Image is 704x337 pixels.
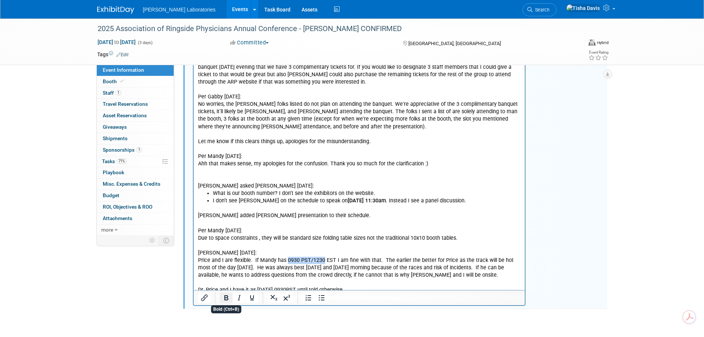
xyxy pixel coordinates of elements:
[103,112,147,118] span: Asset Reservations
[220,293,232,303] button: Bold
[4,33,131,39] a: Our Conferences - Association of Ringside Physicians
[97,99,174,110] a: Travel Reservations
[268,293,280,303] button: Subscript
[19,181,327,196] li: Is there is prep work needed? Deck prep? Phone call prior to the event? How long? Not much prep w...
[246,293,258,303] button: Underline
[103,90,121,96] span: Staff
[103,101,148,107] span: Travel Reservations
[19,92,327,100] li: Requester’s Name, Region, E-mail and Cell number: Gabby [MEDICAL_DATA], [GEOGRAPHIC_DATA], [PHONE...
[97,202,174,213] a: ROI, Objectives & ROO
[116,52,129,57] a: Edit
[597,40,609,46] div: Hybrid
[97,156,174,167] a: Tasks71%
[97,179,174,190] a: Misc. Expenses & Credits
[117,158,127,164] span: 71%
[4,100,327,107] p: · Name of Event:
[97,133,174,144] a: Shipments
[102,158,127,164] span: Tasks
[19,174,327,181] li: Who is the audience? Ringside Physicians from across the country
[523,3,557,16] a: Search
[103,192,119,198] span: Budget
[19,122,327,129] li: What is the event date? [DATE]-[DATE] in [GEOGRAPHIC_DATA], [GEOGRAPHIC_DATA]
[103,169,124,175] span: Playbook
[120,79,124,83] i: Booth reservation complete
[103,181,160,187] span: Misc. Expenses & Credits
[533,7,550,13] span: Search
[97,110,174,121] a: Asset Reservations
[19,137,327,159] li: What is the purpose of the event? Why is this talk needed? Please give some details for HCP to co...
[97,51,129,58] td: Tags
[533,38,609,50] div: Event Format
[103,78,125,84] span: Booth
[101,227,113,233] span: more
[97,213,174,224] a: Attachments
[19,107,327,122] li: In-person, Virtual or Hybrid: The event is in-person, however, if Dr. Price is out of pocket and ...
[228,39,272,47] button: Committed
[159,236,174,245] td: Toggle Event Tabs
[103,147,142,153] span: Sponsorships
[113,39,120,45] span: to
[233,293,245,303] button: Italic
[588,38,609,46] div: Event Format
[103,204,152,210] span: ROI, Objectives & ROO
[97,6,134,14] img: ExhibitDay
[588,40,596,46] img: Format-Hybrid.png
[97,39,136,46] span: [DATE] [DATE]
[588,51,608,54] div: Event Rating
[97,167,174,178] a: Playbook
[97,145,174,156] a: Sponsorships1
[146,236,159,245] td: Personalize Event Tab Strip
[103,67,144,73] span: Event Information
[97,190,174,201] a: Budget
[198,293,211,303] button: Insert/edit link
[566,4,600,12] img: Tisha Davis
[95,22,565,36] div: 2025 Association of Ringside Physicians Annual Conference - [PERSON_NAME] CONFIRMED
[74,100,221,106] b: 2025 ASSOCIATION OF RINGSIDE PHYSICIANS CONFERENCE
[103,124,127,130] span: Giveaways
[103,215,132,221] span: Attachments
[97,76,174,87] a: Booth
[4,3,327,92] p: [PERSON_NAME][MEDICAL_DATA] reached out [DATE]: Hello [PERSON_NAME], I hope all is well. We were ...
[280,293,293,303] button: Superscript
[19,159,327,166] li: HCP requested Dr. Price
[19,196,327,203] li: Will there be any additional events (i.e.: another meeting afterward)? TBD.
[97,122,174,133] a: Giveaways
[137,40,153,45] span: (3 days)
[19,129,327,137] li: What is the event start and end times? And please state the time zone. TBD, time zone is Pacific ...
[136,147,142,152] span: 1
[302,293,315,303] button: Numbered list
[143,7,216,13] span: [PERSON_NAME] Laboratories
[103,135,127,141] span: Shipments
[116,90,121,95] span: 1
[315,293,328,303] button: Bullet list
[408,41,501,46] span: [GEOGRAPHIC_DATA], [GEOGRAPHIC_DATA]
[19,166,327,174] li: What is the topic of the talk? TBI
[97,88,174,99] a: Staff1
[97,65,174,76] a: Event Information
[97,225,174,236] a: more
